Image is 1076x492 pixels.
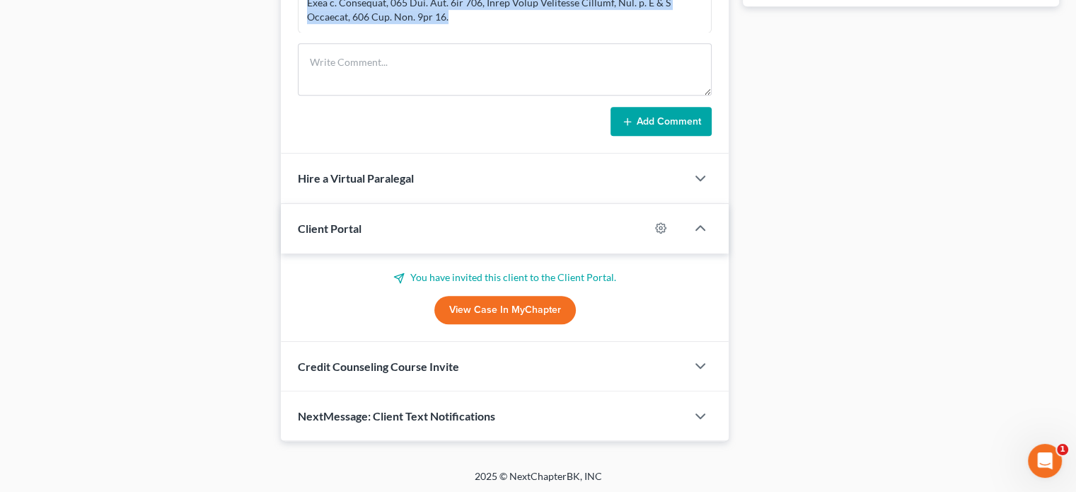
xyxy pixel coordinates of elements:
span: Hire a Virtual Paralegal [298,171,414,185]
span: NextMessage: Client Text Notifications [298,409,495,423]
iframe: Intercom live chat [1028,444,1062,478]
button: Add Comment [611,107,712,137]
span: Credit Counseling Course Invite [298,360,459,373]
span: 1 [1057,444,1068,455]
a: View Case in MyChapter [434,296,576,324]
span: Client Portal [298,222,361,235]
p: You have invited this client to the Client Portal. [298,270,712,285]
